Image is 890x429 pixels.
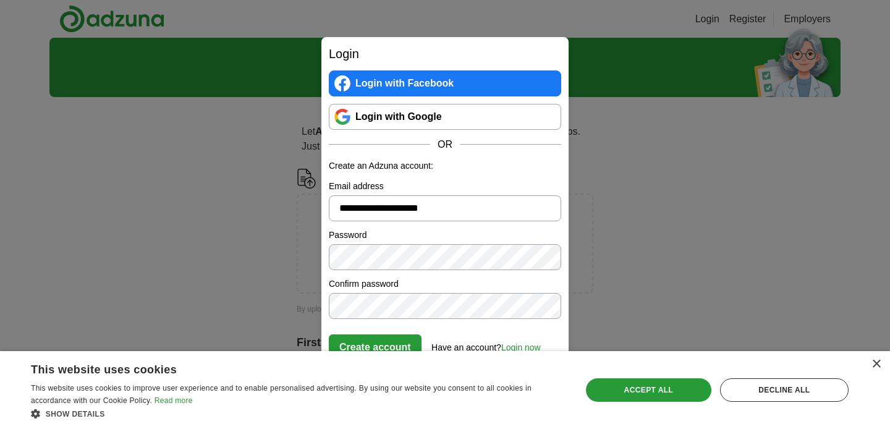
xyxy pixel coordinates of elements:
[329,278,561,291] label: Confirm password
[46,410,105,418] span: Show details
[329,70,561,96] a: Login with Facebook
[329,159,561,172] p: Create an Adzuna account:
[31,384,532,405] span: This website uses cookies to improve user experience and to enable personalised advertising. By u...
[155,396,193,405] a: Read more, opens a new window
[329,104,561,130] a: Login with Google
[501,342,541,352] a: Login now
[871,360,881,369] div: Close
[430,137,460,152] span: OR
[329,45,561,63] h2: Login
[431,334,541,354] div: Have an account?
[329,180,561,193] label: Email address
[31,407,566,420] div: Show details
[329,229,561,242] label: Password
[329,334,422,360] button: Create account
[586,378,711,402] div: Accept all
[720,378,849,402] div: Decline all
[31,359,535,377] div: This website uses cookies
